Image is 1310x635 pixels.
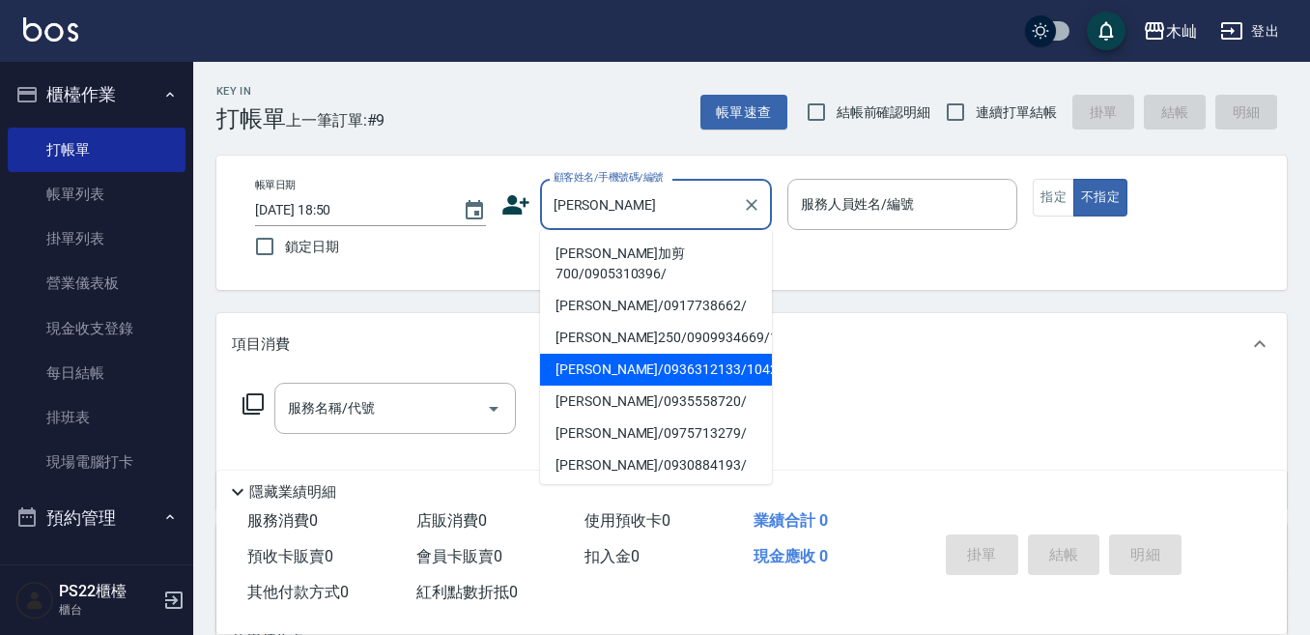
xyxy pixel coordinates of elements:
[8,550,185,594] a: 預約管理
[584,547,640,565] span: 扣入金 0
[738,191,765,218] button: Clear
[285,237,339,257] span: 鎖定日期
[1087,12,1125,50] button: save
[255,178,296,192] label: 帳單日期
[247,547,333,565] span: 預收卡販賣 0
[15,581,54,620] img: Person
[216,313,1287,375] div: 項目消費
[8,395,185,440] a: 排班表
[8,216,185,261] a: 掛單列表
[216,105,286,132] h3: 打帳單
[754,547,828,565] span: 現金應收 0
[8,306,185,351] a: 現金收支登錄
[247,511,318,530] span: 服務消費 0
[1033,179,1074,216] button: 指定
[416,547,502,565] span: 會員卡販賣 0
[554,170,664,185] label: 顧客姓名/手機號碼/編號
[1212,14,1287,49] button: 登出
[700,95,787,130] button: 帳單速查
[8,493,185,543] button: 預約管理
[1166,19,1197,43] div: 木屾
[247,583,349,601] span: 其他付款方式 0
[286,108,385,132] span: 上一筆訂單:#9
[540,354,772,386] li: [PERSON_NAME]/0936312133/10427
[584,511,670,530] span: 使用預收卡 0
[8,440,185,484] a: 現場電腦打卡
[540,449,772,481] li: [PERSON_NAME]/0930884193/
[255,194,443,226] input: YYYY/MM/DD hh:mm
[478,393,509,424] button: Open
[8,70,185,120] button: 櫃檯作業
[540,418,772,449] li: [PERSON_NAME]/0975713279/
[540,238,772,290] li: [PERSON_NAME]加剪700/0905310396/
[8,351,185,395] a: 每日結帳
[8,261,185,305] a: 營業儀表板
[216,85,286,98] h2: Key In
[451,188,498,234] button: Choose date, selected date is 2025-09-04
[416,511,487,530] span: 店販消費 0
[416,583,518,601] span: 紅利點數折抵 0
[540,481,772,513] li: [PERSON_NAME]/0919036581/
[59,582,157,601] h5: PS22櫃檯
[540,322,772,354] li: [PERSON_NAME]250/0909934669/11885
[8,172,185,216] a: 帳單列表
[8,128,185,172] a: 打帳單
[23,17,78,42] img: Logo
[540,290,772,322] li: [PERSON_NAME]/0917738662/
[249,482,336,503] p: 隱藏業績明細
[232,334,290,355] p: 項目消費
[754,511,828,530] span: 業績合計 0
[1073,179,1127,216] button: 不指定
[59,601,157,619] p: 櫃台
[976,102,1057,123] span: 連續打單結帳
[837,102,931,123] span: 結帳前確認明細
[540,386,772,418] li: [PERSON_NAME]/0935558720/
[1135,12,1205,51] button: 木屾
